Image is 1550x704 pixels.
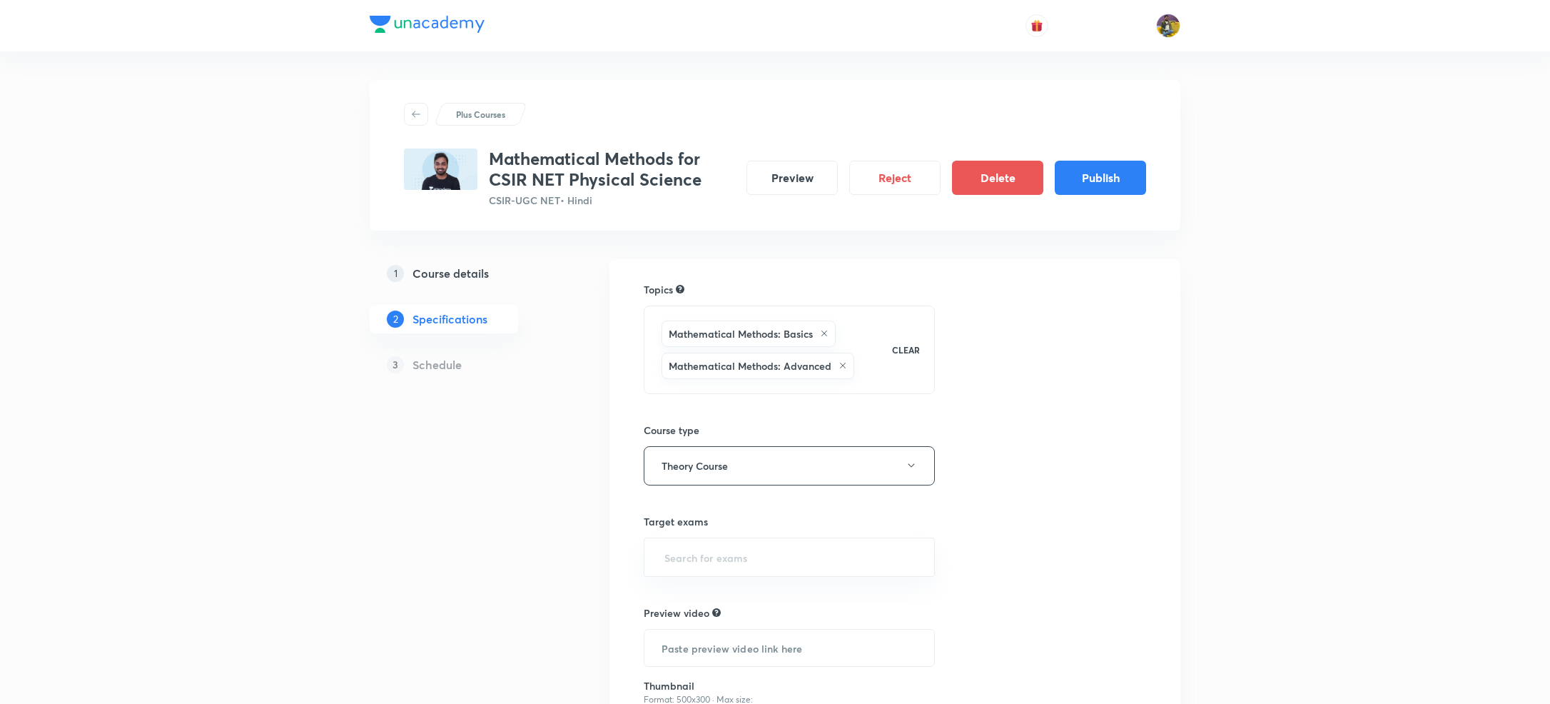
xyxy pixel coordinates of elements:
[370,16,485,33] img: Company Logo
[412,265,489,282] h5: Course details
[370,16,485,36] a: Company Logo
[412,311,487,328] h5: Specifications
[370,259,564,288] a: 1Course details
[676,283,684,296] div: Search for topics
[644,446,935,486] button: Theory Course
[952,161,1043,195] button: Delete
[1030,19,1043,32] img: avatar
[712,606,721,619] div: Explain about your course, what you’ll be teaching, how it will help learners in their preparation
[644,423,935,438] h6: Course type
[1055,161,1146,195] button: Publish
[644,605,709,620] h6: Preview video
[1025,14,1048,37] button: avatar
[489,149,735,190] h3: Mathematical Methods for CSIR NET Physical Science
[746,161,838,195] button: Preview
[644,514,935,529] h6: Target exams
[387,311,404,328] p: 2
[662,544,917,570] input: Search for exams
[669,358,831,373] h6: Mathematical Methods: Advanced
[926,555,929,558] button: Open
[387,356,404,373] p: 3
[404,149,477,190] img: 0E036C68-B9D6-4A6B-AC2E-3CD12E5868C1_plus.png
[456,108,505,121] p: Plus Courses
[669,326,813,341] h6: Mathematical Methods: Basics
[644,630,934,666] input: Paste preview video link here
[489,193,735,208] p: CSIR-UGC NET • Hindi
[412,356,462,373] h5: Schedule
[387,265,404,282] p: 1
[1156,14,1180,38] img: sajan k
[644,678,766,693] h6: Thumbnail
[849,161,941,195] button: Reject
[892,343,920,356] p: CLEAR
[644,282,673,297] h6: Topics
